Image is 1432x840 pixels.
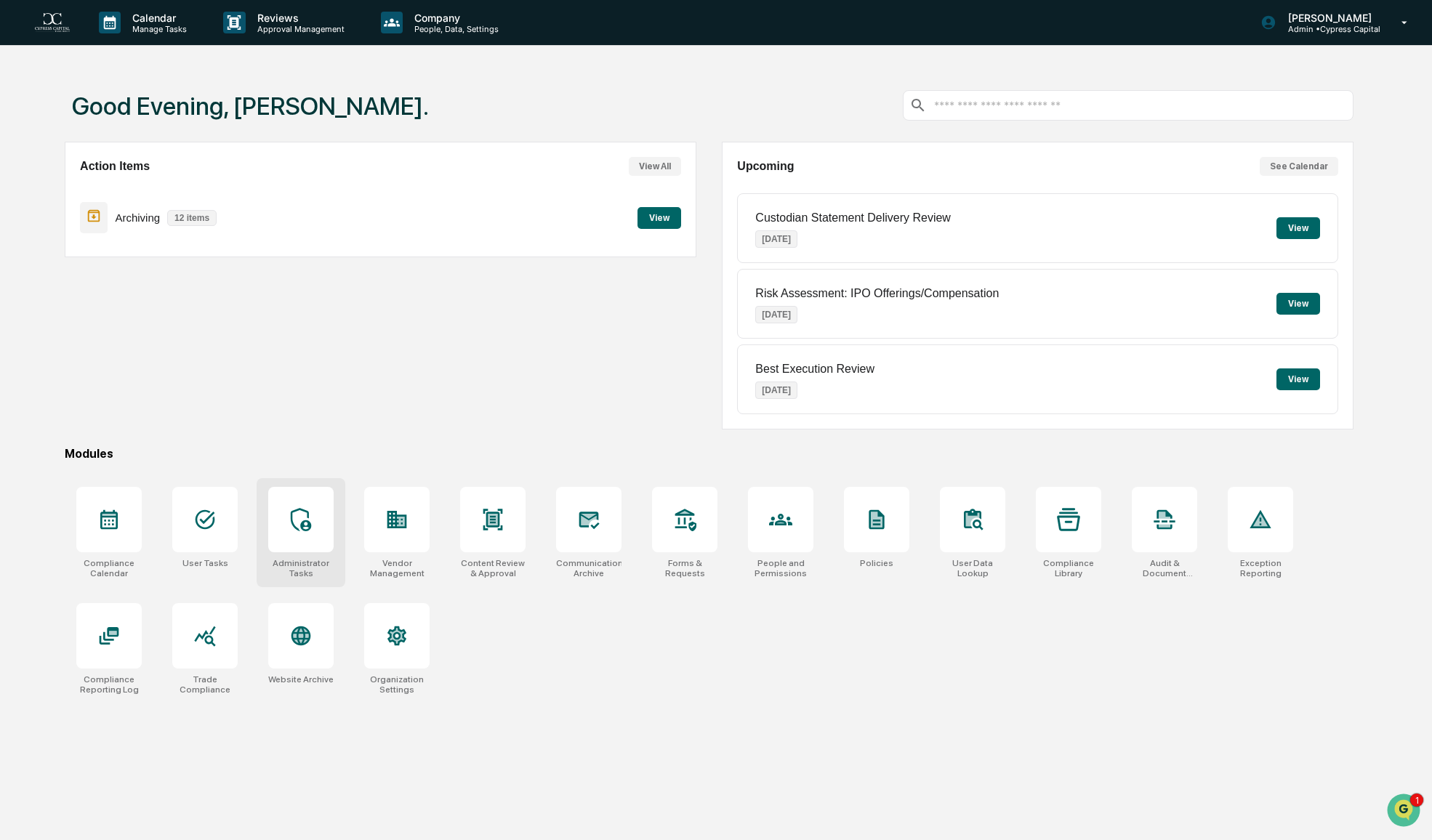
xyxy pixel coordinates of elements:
[15,161,97,172] div: Past conversations
[121,236,126,248] span: •
[15,30,265,53] p: How can we help?
[45,236,118,248] span: [PERSON_NAME]
[167,210,217,226] p: 12 items
[1276,217,1320,239] button: View
[1036,558,1101,578] div: Compliance Library
[1260,157,1338,176] button: See Calendar
[129,236,160,248] span: Aug 28
[145,360,176,371] span: Pylon
[29,237,41,249] img: 1746055101610-c473b297-6a78-478c-a979-82029cc54cd1
[755,230,797,248] p: [DATE]
[1228,558,1293,578] div: Exception Reporting
[268,674,334,684] div: Website Archive
[9,291,100,317] a: 🖐️Preclearance
[80,160,150,173] h2: Action Items
[637,207,681,229] button: View
[755,306,797,323] p: [DATE]
[556,558,622,578] div: Communications Archive
[1385,792,1425,831] iframe: Open customer support
[755,381,797,399] p: [DATE]
[860,558,893,568] div: Policies
[1276,24,1380,34] p: Admin • Cypress Capital
[120,296,180,311] span: Attestations
[755,363,874,376] p: Best Execution Review
[364,674,430,695] div: Organization Settings
[29,296,94,311] span: Preclearance
[652,558,717,578] div: Forms & Requests
[637,210,681,224] a: View
[105,298,117,310] div: 🗄️
[48,197,83,209] span: 2:07 PM
[1276,368,1320,390] button: View
[102,359,176,371] a: Powered byPylon
[246,12,352,24] p: Reviews
[225,158,265,175] button: See all
[76,558,142,578] div: Compliance Calendar
[629,157,681,176] button: View All
[65,125,200,137] div: We're available if you need us!
[1276,293,1320,315] button: View
[1276,12,1380,24] p: [PERSON_NAME]
[65,110,238,125] div: Start new chat
[29,324,92,339] span: Data Lookup
[940,558,1005,578] div: User Data Lookup
[100,291,186,317] a: 🗄️Attestations
[172,674,238,695] div: Trade Compliance
[72,92,429,121] h1: Good Evening, [PERSON_NAME].
[115,211,160,224] p: Archiving
[121,24,194,34] p: Manage Tasks
[76,674,142,695] div: Compliance Reporting Log
[65,447,1353,461] div: Modules
[755,211,951,225] p: Custodian Statement Delivery Review
[460,558,526,578] div: Content Review & Approval
[15,298,26,310] div: 🖐️
[268,558,334,578] div: Administrator Tasks
[403,24,506,34] p: People, Data, Settings
[9,318,97,344] a: 🔎Data Lookup
[15,326,26,337] div: 🔎
[737,160,794,173] h2: Upcoming
[121,12,194,24] p: Calendar
[403,12,506,24] p: Company
[31,110,57,137] img: 8933085812038_c878075ebb4cc5468115_72.jpg
[364,558,430,578] div: Vendor Management
[748,558,813,578] div: People and Permissions
[247,115,265,132] button: Start new chat
[35,13,70,33] img: logo
[15,110,41,137] img: 1746055101610-c473b297-6a78-478c-a979-82029cc54cd1
[246,24,352,34] p: Approval Management
[755,287,999,300] p: Risk Assessment: IPO Offerings/Compensation
[182,558,228,568] div: User Tasks
[1132,558,1197,578] div: Audit & Document Logs
[15,222,38,246] img: Jack Rasmussen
